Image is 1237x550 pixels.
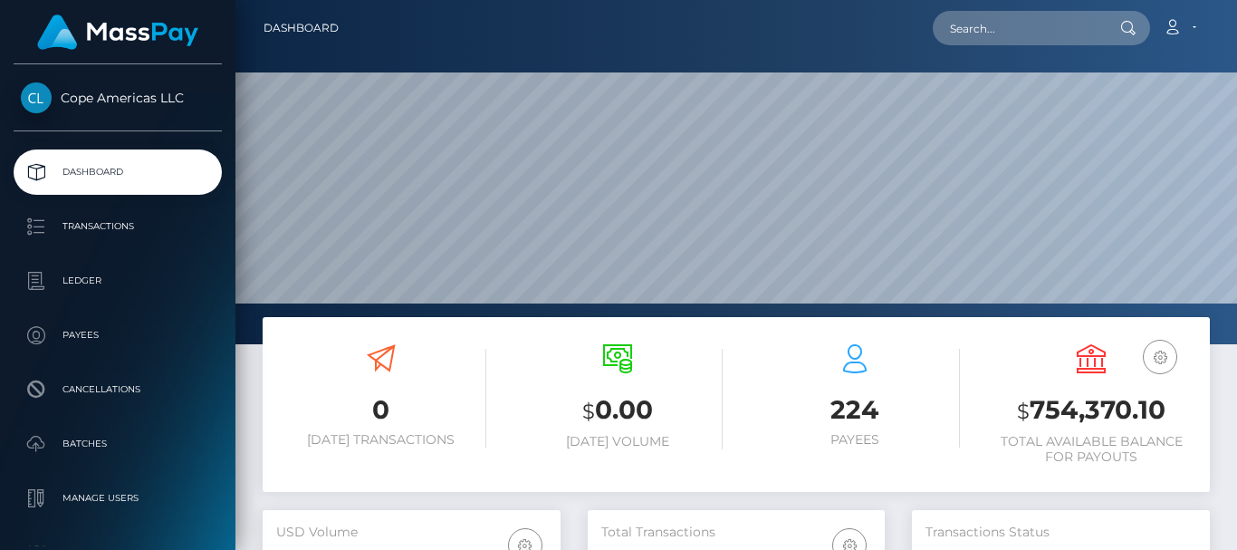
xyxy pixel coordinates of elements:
h3: 0.00 [513,392,724,429]
h3: 754,370.10 [987,392,1197,429]
h5: Transactions Status [925,524,1196,542]
h6: [DATE] Transactions [276,432,486,448]
input: Search... [933,11,1103,45]
a: Manage Users [14,476,222,521]
a: Payees [14,313,222,358]
h6: [DATE] Volume [513,434,724,449]
p: Transactions [21,213,215,240]
p: Batches [21,430,215,458]
small: $ [1017,399,1030,424]
h5: USD Volume [276,524,547,542]
a: Dashboard [264,9,339,47]
h3: 224 [750,392,960,428]
p: Ledger [21,267,215,294]
p: Dashboard [21,159,215,186]
h6: Payees [750,432,960,448]
img: MassPay Logo [37,14,198,50]
h3: 0 [276,392,486,428]
span: Cope Americas LLC [14,90,222,106]
a: Transactions [14,204,222,249]
p: Manage Users [21,485,215,512]
small: $ [582,399,595,424]
img: Cope Americas LLC [21,82,52,113]
a: Cancellations [14,367,222,412]
h5: Total Transactions [601,524,872,542]
a: Batches [14,421,222,467]
h6: Total Available Balance for Payouts [987,434,1197,465]
a: Dashboard [14,150,222,195]
p: Cancellations [21,376,215,403]
a: Ledger [14,258,222,304]
p: Payees [21,322,215,349]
